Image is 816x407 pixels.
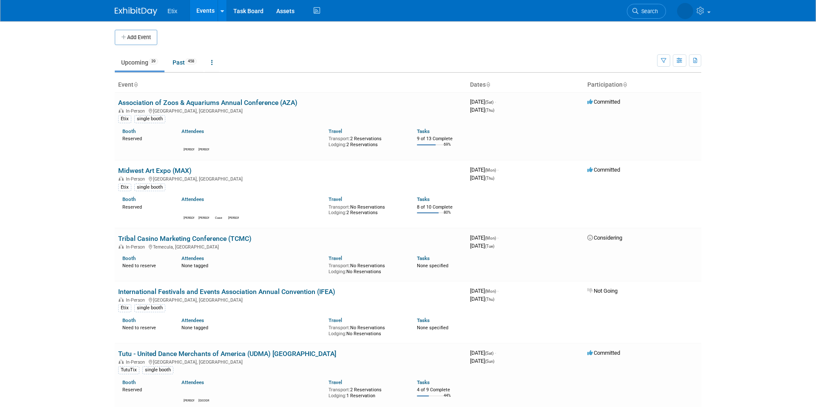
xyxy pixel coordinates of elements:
span: Etix [167,8,177,14]
img: Scott Greeban [198,205,209,215]
span: (Mon) [485,236,496,240]
a: Booth [122,379,136,385]
span: - [495,99,496,105]
span: In-Person [126,244,147,250]
a: Upcoming39 [115,54,164,71]
span: [DATE] [470,350,496,356]
th: Dates [467,78,584,92]
div: [GEOGRAPHIC_DATA], [GEOGRAPHIC_DATA] [118,175,463,182]
span: Lodging: [329,393,346,399]
span: [DATE] [470,288,499,294]
img: Jared McEntire [184,205,194,215]
img: Wendy Beasley [198,136,209,147]
td: 44% [444,393,451,405]
span: Transport: [329,204,350,210]
span: In-Person [126,359,147,365]
a: Travel [329,255,342,261]
div: TutuTix [118,366,139,374]
a: Tasks [417,379,430,385]
span: (Thu) [485,297,494,302]
div: 4 of 9 Complete [417,387,463,393]
th: Event [115,78,467,92]
a: Attendees [181,379,204,385]
span: In-Person [126,108,147,114]
div: Temecula, [GEOGRAPHIC_DATA] [118,243,463,250]
span: [DATE] [470,99,496,105]
img: Maddie Warren (Snider) [677,3,693,19]
div: Reserved [122,134,169,142]
span: Transport: [329,387,350,393]
a: Booth [122,255,136,261]
a: Tasks [417,196,430,202]
span: None specified [417,263,448,269]
div: 9 of 13 Complete [417,136,463,142]
div: Etix [118,304,131,312]
div: Jared McEntire [184,215,194,220]
a: Sort by Event Name [133,81,138,88]
span: Lodging: [329,142,346,147]
span: Lodging: [329,331,346,336]
span: 39 [149,58,158,65]
a: Sort by Start Date [486,81,490,88]
a: Travel [329,379,342,385]
div: Lakisha Cooper [184,398,194,403]
div: [GEOGRAPHIC_DATA], [GEOGRAPHIC_DATA] [118,358,463,365]
div: 2 Reservations 2 Reservations [329,134,404,147]
div: Scott Greeban [198,215,209,220]
div: No Reservations No Reservations [329,323,404,336]
span: (Mon) [485,289,496,294]
span: Search [638,8,658,14]
a: Tribal Casino Marketing Conference (TCMC) [118,235,252,243]
a: Midwest Art Expo (MAX) [118,167,192,175]
a: Attendees [181,128,204,134]
img: In-Person Event [119,176,124,181]
span: - [495,350,496,356]
span: [DATE] [470,235,499,241]
span: - [497,235,499,241]
a: Sort by Participation Type [623,81,627,88]
img: Maddie Warren (Snider) [228,205,238,215]
span: (Thu) [485,108,494,113]
div: Etix [118,115,131,123]
td: 69% [444,142,451,154]
a: Attendees [181,317,204,323]
span: (Mon) [485,168,496,172]
div: Wendy Beasley [198,147,209,152]
span: [DATE] [470,175,494,181]
img: Sydney Lyman [198,387,209,398]
span: [DATE] [470,296,494,302]
div: single booth [134,304,165,312]
div: Reserved [122,385,169,393]
span: Transport: [329,325,350,331]
span: Committed [587,350,620,356]
a: Booth [122,196,136,202]
a: Travel [329,128,342,134]
span: Lodging: [329,210,346,215]
span: In-Person [126,176,147,182]
span: 458 [185,58,197,65]
span: [DATE] [470,167,499,173]
span: None specified [417,325,448,331]
img: ExhibitDay [115,7,157,16]
div: single booth [134,184,165,191]
a: Tutu - United Dance Merchants of America (UDMA) [GEOGRAPHIC_DATA] [118,350,336,358]
div: single booth [134,115,165,123]
a: Travel [329,196,342,202]
div: Maddie Warren (Snider) [228,215,239,220]
span: [DATE] [470,107,494,113]
span: (Tue) [485,244,494,249]
span: Lodging: [329,269,346,274]
div: None tagged [181,261,323,269]
th: Participation [584,78,701,92]
a: Tasks [417,128,430,134]
div: No Reservations 2 Reservations [329,203,404,216]
button: Add Event [115,30,157,45]
span: [DATE] [470,243,494,249]
div: Sydney Lyman [198,398,209,403]
div: None tagged [181,323,323,331]
div: No Reservations No Reservations [329,261,404,274]
img: Todd Pryor [184,136,194,147]
a: Tasks [417,317,430,323]
div: Need to reserve [122,261,169,269]
a: Attendees [181,196,204,202]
